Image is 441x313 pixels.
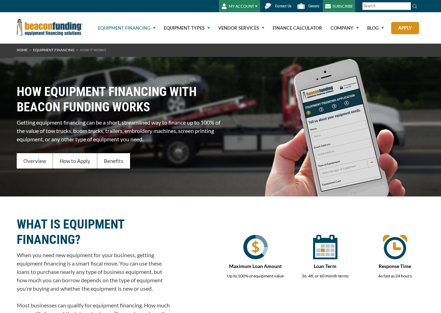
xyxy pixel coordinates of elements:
[365,263,425,270] p: Response Time
[33,48,74,52] a: Equipment Financing
[210,12,264,44] a: Vendor Services
[97,153,130,169] div: Benefits
[365,273,425,280] p: As fast as 24 hours
[80,48,106,52] span: How It Works
[226,263,285,270] p: Maximum Loan Amount
[404,3,409,9] a: Clear search text
[17,217,170,247] h2: WHAT IS EQUIPMENT FINANCING?
[412,3,418,9] img: Search
[17,153,53,169] div: Overview
[53,153,97,169] div: How to Apply
[391,22,419,34] a: Apply
[296,273,355,280] p: 36, 48, or 60 month terms
[17,24,83,29] a: Beacon Funding Corporation
[359,12,384,44] a: Blog
[308,4,319,8] span: Careers
[243,235,268,259] img: How equipment financing works
[156,12,210,44] a: Equipment Types
[265,12,322,44] a: Finance Calculator
[296,263,355,270] p: Loan Term
[383,235,407,259] img: quick approval time equipment financing
[17,48,28,52] a: HOME
[17,19,83,36] img: Beacon Funding Corporation
[226,273,285,280] p: Up to 100% of equipment value
[362,2,411,10] input: Search
[90,12,155,44] a: Equipment Financing
[275,4,291,8] span: Contact Us
[17,118,221,150] p: Getting equipment financing can be a short, streamlined way to finance up to 100% of the value of...
[17,84,221,115] h1: HOW EQUIPMENT FINANCING WITH BEACON FUNDING WORKS
[322,12,359,44] a: Company
[313,235,337,259] img: equipment financing term loan in months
